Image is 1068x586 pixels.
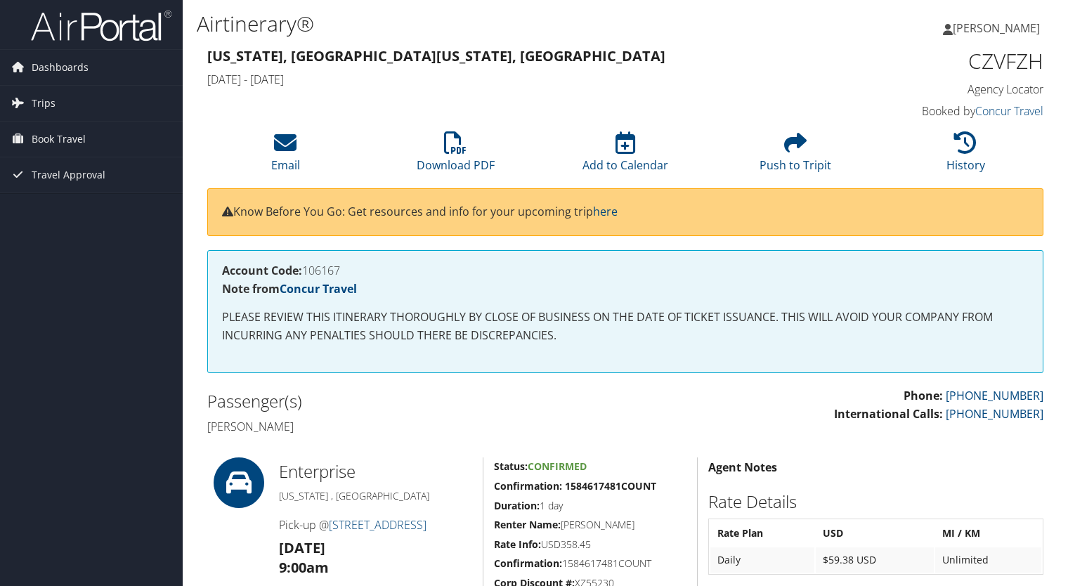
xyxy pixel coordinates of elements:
[760,139,831,173] a: Push to Tripit
[494,538,686,552] h5: USD358.45
[32,157,105,193] span: Travel Approval
[279,460,472,483] h2: Enterprise
[207,419,615,434] h4: [PERSON_NAME]
[816,547,934,573] td: $59.38 USD
[197,9,768,39] h1: Airtinerary®
[279,538,325,557] strong: [DATE]
[710,521,815,546] th: Rate Plan
[593,204,618,219] a: here
[280,281,357,297] a: Concur Travel
[207,46,665,65] strong: [US_STATE], [GEOGRAPHIC_DATA] [US_STATE], [GEOGRAPHIC_DATA]
[528,460,587,473] span: Confirmed
[494,479,656,493] strong: Confirmation: 1584617481COUNT
[417,139,495,173] a: Download PDF
[222,203,1029,221] p: Know Before You Go: Get resources and info for your upcoming trip
[222,308,1029,344] p: PLEASE REVIEW THIS ITINERARY THOROUGHLY BY CLOSE OF BUSINESS ON THE DATE OF TICKET ISSUANCE. THIS...
[946,388,1043,403] a: [PHONE_NUMBER]
[582,139,668,173] a: Add to Calendar
[816,521,934,546] th: USD
[850,103,1043,119] h4: Booked by
[946,406,1043,422] a: [PHONE_NUMBER]
[904,388,943,403] strong: Phone:
[850,46,1043,76] h1: CZVFZH
[222,265,1029,276] h4: 106167
[494,556,686,571] h5: 1584617481COUNT
[494,499,686,513] h5: 1 day
[279,489,472,503] h5: [US_STATE] , [GEOGRAPHIC_DATA]
[708,460,777,475] strong: Agent Notes
[329,517,426,533] a: [STREET_ADDRESS]
[494,499,540,512] strong: Duration:
[32,50,89,85] span: Dashboards
[975,103,1043,119] a: Concur Travel
[222,263,302,278] strong: Account Code:
[207,72,829,87] h4: [DATE] - [DATE]
[207,389,615,413] h2: Passenger(s)
[222,281,357,297] strong: Note from
[834,406,943,422] strong: International Calls:
[943,7,1054,49] a: [PERSON_NAME]
[708,490,1043,514] h2: Rate Details
[279,558,329,577] strong: 9:00am
[953,20,1040,36] span: [PERSON_NAME]
[935,547,1041,573] td: Unlimited
[32,86,56,121] span: Trips
[271,139,300,173] a: Email
[32,122,86,157] span: Book Travel
[279,517,472,533] h4: Pick-up @
[31,9,171,42] img: airportal-logo.png
[494,518,561,531] strong: Renter Name:
[935,521,1041,546] th: MI / KM
[710,547,815,573] td: Daily
[494,538,541,551] strong: Rate Info:
[494,460,528,473] strong: Status:
[494,518,686,532] h5: [PERSON_NAME]
[946,139,985,173] a: History
[850,82,1043,97] h4: Agency Locator
[494,556,562,570] strong: Confirmation:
